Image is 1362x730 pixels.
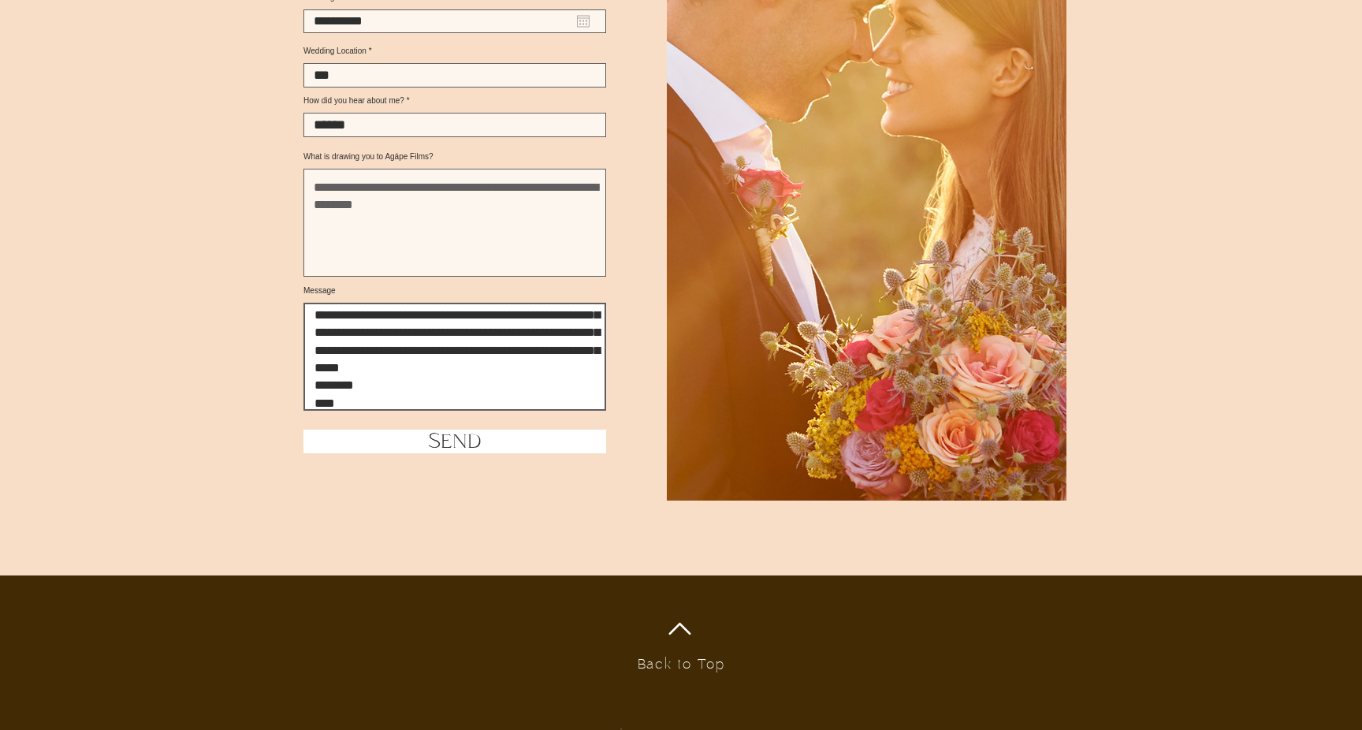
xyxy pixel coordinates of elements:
label: Message [303,287,606,295]
label: Wedding Location [303,47,606,55]
label: What is drawing you to Agápe Films? [303,153,606,161]
button: Send [303,430,606,453]
a: Back to Top [638,657,725,673]
label: How did you hear about me? [303,97,606,105]
span: Send [428,426,482,456]
button: Open calendar [577,15,590,28]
